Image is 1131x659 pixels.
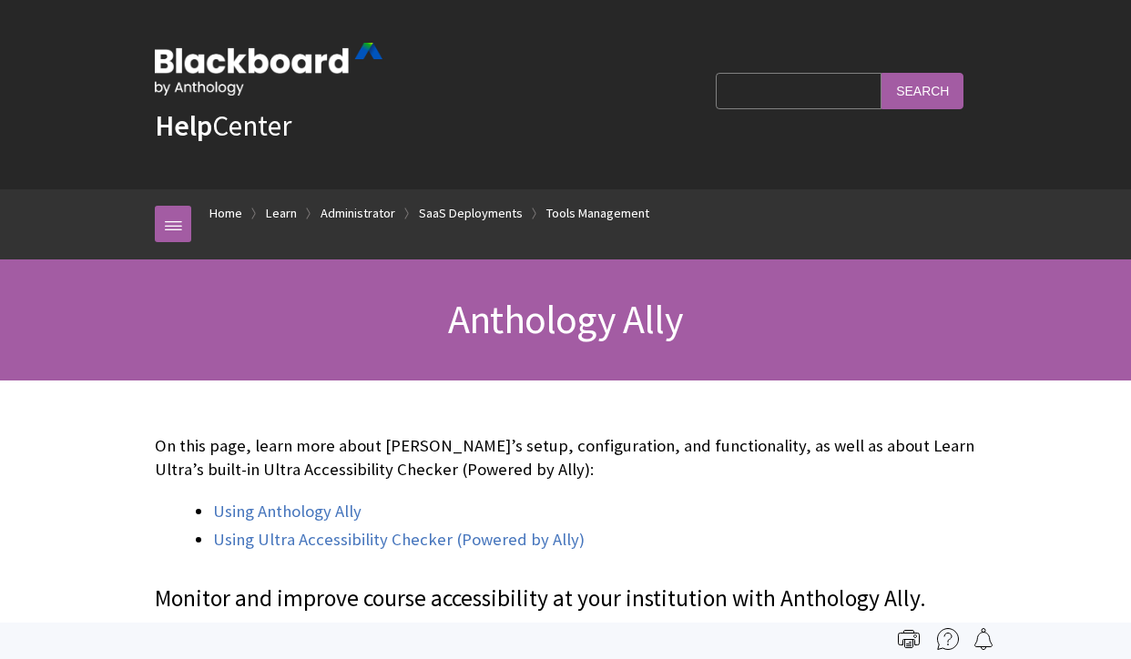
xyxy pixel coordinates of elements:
[321,202,395,225] a: Administrator
[881,73,963,108] input: Search
[898,628,920,650] img: Print
[155,43,382,96] img: Blackboard by Anthology
[213,501,362,522] a: Using Anthology Ally
[546,202,649,225] a: Tools Management
[266,202,297,225] a: Learn
[155,107,291,144] a: HelpCenter
[155,583,976,615] p: Monitor and improve course accessibility at your institution with Anthology Ally.
[209,202,242,225] a: Home
[448,294,683,344] span: Anthology Ally
[213,529,585,551] a: Using Ultra Accessibility Checker (Powered by Ally)
[155,107,212,144] strong: Help
[155,434,976,482] p: On this page, learn more about [PERSON_NAME]’s setup, configuration, and functionality, as well a...
[973,628,994,650] img: Follow this page
[419,202,523,225] a: SaaS Deployments
[937,628,959,650] img: More help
